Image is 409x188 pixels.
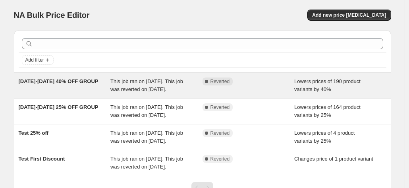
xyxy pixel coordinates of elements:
span: Lowers prices of 190 product variants by 40% [294,78,361,92]
span: This job ran on [DATE]. This job was reverted on [DATE]. [110,156,183,170]
span: Lowers prices of 4 product variants by 25% [294,130,355,144]
span: [DATE]-[DATE] 25% OFF GROUP [19,104,98,110]
span: Reverted [210,130,230,136]
span: Changes price of 1 product variant [294,156,373,162]
span: [DATE]-[DATE] 40% OFF GROUP [19,78,98,84]
span: This job ran on [DATE]. This job was reverted on [DATE]. [110,130,183,144]
button: Add new price [MEDICAL_DATA] [307,10,391,21]
span: Add new price [MEDICAL_DATA] [312,12,386,18]
span: Lowers prices of 164 product variants by 25% [294,104,361,118]
span: Test 25% off [19,130,49,136]
span: Test First Discount [19,156,65,162]
span: This job ran on [DATE]. This job was reverted on [DATE]. [110,78,183,92]
button: Add filter [22,55,54,65]
span: Reverted [210,104,230,110]
span: Add filter [25,57,44,63]
span: NA Bulk Price Editor [14,11,90,19]
span: This job ran on [DATE]. This job was reverted on [DATE]. [110,104,183,118]
span: Reverted [210,78,230,85]
span: Reverted [210,156,230,162]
